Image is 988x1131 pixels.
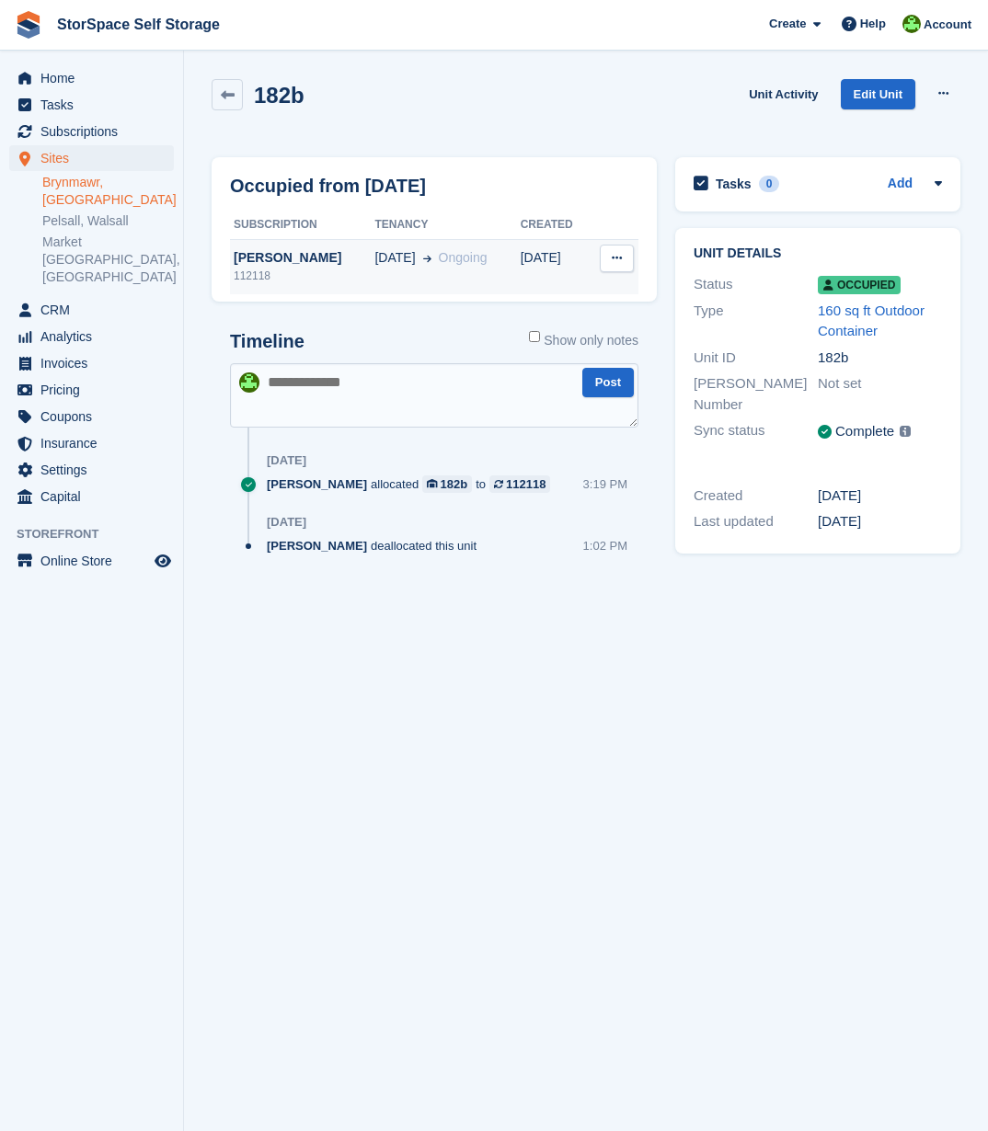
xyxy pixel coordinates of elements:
img: Jon Pace [902,15,921,33]
span: CRM [40,297,151,323]
button: Post [582,368,634,398]
div: deallocated this unit [267,537,486,554]
div: Last updated [694,511,818,532]
img: icon-info-grey-7440780725fd019a000dd9b08b2336e03edf1995a4989e88bcd33f0948082b44.svg [900,426,911,437]
div: 112118 [230,268,374,284]
span: Account [924,16,971,34]
div: Type [694,301,818,342]
a: menu [9,484,174,509]
th: Tenancy [374,211,520,240]
span: Analytics [40,324,151,349]
span: Pricing [40,377,151,403]
input: Show only notes [529,331,540,342]
h2: Occupied from [DATE] [230,172,426,200]
img: stora-icon-8386f47178a22dfd0bd8f6a31ec36ba5ce8667c1dd55bd0f319d3a0aa187defe.svg [15,11,42,39]
div: 1:02 PM [583,537,627,554]
span: Create [769,15,806,33]
div: Sync status [694,420,818,443]
div: Not set [818,373,942,415]
h2: Unit details [694,246,942,261]
a: menu [9,145,174,171]
a: Brynmawr, [GEOGRAPHIC_DATA] [42,174,174,209]
span: Invoices [40,350,151,376]
span: Coupons [40,404,151,429]
label: Show only notes [529,331,638,350]
img: Jon Pace [239,372,259,393]
a: 182b [422,475,472,493]
div: 0 [759,176,780,192]
a: menu [9,548,174,574]
a: Pelsall, Walsall [42,212,174,230]
span: Capital [40,484,151,509]
a: Preview store [152,550,174,572]
span: [PERSON_NAME] [267,475,367,493]
a: menu [9,350,174,376]
div: [DATE] [267,453,306,468]
a: 112118 [489,475,550,493]
div: [PERSON_NAME] Number [694,373,818,415]
a: menu [9,297,174,323]
a: menu [9,324,174,349]
span: Help [860,15,886,33]
span: [DATE] [374,248,415,268]
h2: Tasks [716,176,752,192]
td: [DATE] [521,239,589,294]
span: Storefront [17,525,183,543]
span: Home [40,65,151,91]
div: 182b [441,475,468,493]
div: allocated to [267,475,559,493]
a: menu [9,119,174,144]
div: Status [694,274,818,295]
th: Created [521,211,589,240]
a: 160 sq ft Outdoor Container [818,303,925,339]
span: Ongoing [439,250,488,265]
th: Subscription [230,211,374,240]
a: Unit Activity [741,79,825,109]
a: StorSpace Self Storage [50,9,227,40]
span: Subscriptions [40,119,151,144]
a: menu [9,65,174,91]
span: [PERSON_NAME] [267,537,367,554]
a: menu [9,404,174,429]
div: 112118 [506,475,546,493]
span: Online Store [40,548,151,574]
div: [PERSON_NAME] [230,248,374,268]
a: Edit Unit [841,79,915,109]
span: Settings [40,457,151,483]
div: [DATE] [818,486,942,507]
div: Created [694,486,818,507]
h2: Timeline [230,331,304,352]
span: Occupied [818,276,901,294]
div: Unit ID [694,348,818,369]
a: Add [888,174,913,195]
a: menu [9,377,174,403]
div: Complete [835,421,894,442]
div: 182b [818,348,942,369]
div: [DATE] [267,515,306,530]
div: [DATE] [818,511,942,532]
span: Tasks [40,92,151,118]
h2: 182b [254,83,304,108]
a: Market [GEOGRAPHIC_DATA], [GEOGRAPHIC_DATA] [42,234,174,286]
span: Insurance [40,430,151,456]
a: menu [9,430,174,456]
span: Sites [40,145,151,171]
a: menu [9,457,174,483]
div: 3:19 PM [583,475,627,493]
a: menu [9,92,174,118]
